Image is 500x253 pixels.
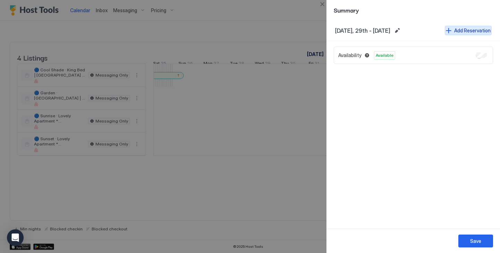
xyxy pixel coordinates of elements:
[334,6,493,14] span: Summary
[445,26,492,35] button: Add Reservation
[393,26,401,35] button: Edit date range
[338,52,361,58] span: Availability
[335,27,390,34] span: [DATE], 29th - [DATE]
[376,52,393,58] span: Available
[363,51,371,60] button: Blocked dates override all pricing rules and remain unavailable until manually unblocked
[454,27,491,34] div: Add Reservation
[458,235,493,247] button: Save
[7,229,24,246] div: Open Intercom Messenger
[470,237,481,245] div: Save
